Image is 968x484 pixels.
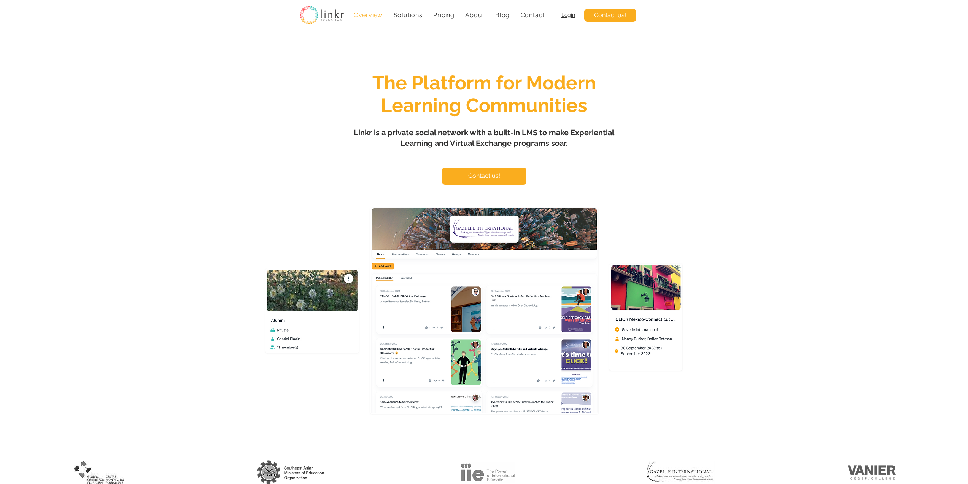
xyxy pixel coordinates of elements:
[647,461,715,484] img: logo_gazelle_edited.jpg
[372,72,596,117] span: The Platform for Modern Learning Communities
[433,11,455,19] span: Pricing
[594,11,626,19] span: Contact us!
[394,11,423,19] span: Solutions
[371,208,598,413] img: linkr hero 1.png
[584,9,636,22] a: Contact us!
[74,460,124,484] img: logo_pluralism_edited.jpg
[465,11,484,19] span: About
[354,128,614,148] span: Linkr is a private social network with a built-in LMS to make Experiential Learning and Virtual E...
[354,11,383,19] span: Overview
[491,8,514,22] a: Blog
[495,11,510,19] span: Blog
[300,6,344,24] img: linkr_logo_transparentbg.png
[461,8,488,22] div: About
[266,269,358,352] img: linkr hero 4.png
[610,264,682,370] img: linkr hero 2.png
[461,462,515,483] img: institute-of-international-education-iie-logo-nb.png
[350,8,387,22] a: Overview
[429,8,458,22] a: Pricing
[517,8,548,22] a: Contact
[350,8,549,22] nav: Site
[389,8,426,22] div: Solutions
[521,11,545,19] span: Contact
[561,12,575,18] a: Login
[468,172,500,180] span: Contact us!
[442,168,526,185] a: Contact us!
